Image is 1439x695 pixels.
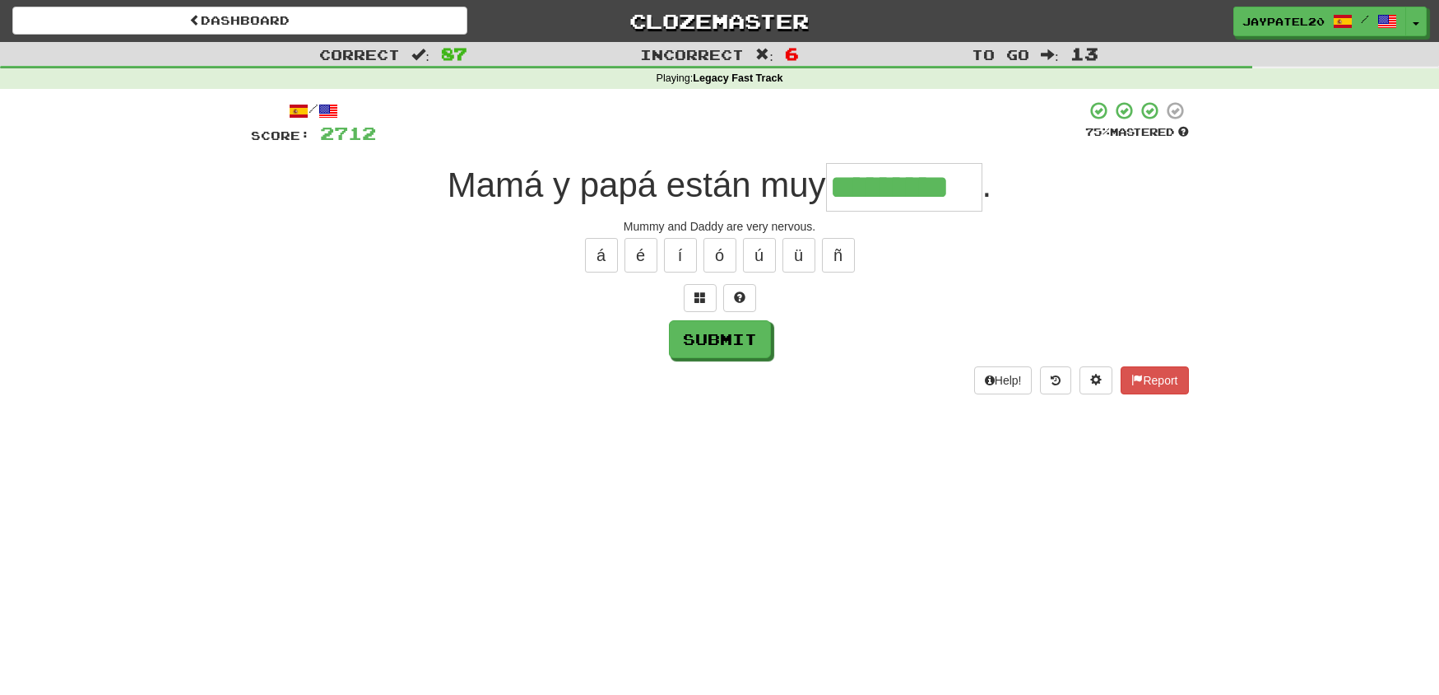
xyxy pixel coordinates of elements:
button: é [624,238,657,273]
span: jaypatel20 [1242,14,1325,29]
span: Score: [251,128,310,142]
button: Round history (alt+y) [1040,366,1071,394]
div: Mummy and Daddy are very nervous. [251,218,1189,235]
button: Report [1121,366,1188,394]
div: Mastered [1085,125,1189,140]
span: 2712 [320,123,376,143]
span: : [1041,48,1059,62]
span: 6 [785,44,799,63]
button: ñ [822,238,855,273]
span: . [982,166,992,204]
span: Correct [319,46,400,63]
button: í [664,238,697,273]
span: Mamá y papá están muy [448,166,826,204]
a: jaypatel20 / [1233,7,1406,36]
button: ü [782,238,815,273]
button: ú [743,238,776,273]
span: Incorrect [640,46,744,63]
a: Dashboard [12,7,467,35]
button: Submit [669,320,771,358]
button: Help! [974,366,1033,394]
span: 75 % [1085,125,1110,138]
span: 13 [1070,44,1098,63]
button: ó [703,238,736,273]
span: / [1361,13,1369,25]
button: Single letter hint - you only get 1 per sentence and score half the points! alt+h [723,284,756,312]
span: : [755,48,773,62]
span: 87 [441,44,467,63]
span: To go [972,46,1029,63]
div: / [251,100,376,121]
a: Clozemaster [492,7,947,35]
span: : [411,48,429,62]
strong: Legacy Fast Track [693,72,782,84]
button: Switch sentence to multiple choice alt+p [684,284,717,312]
button: á [585,238,618,273]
